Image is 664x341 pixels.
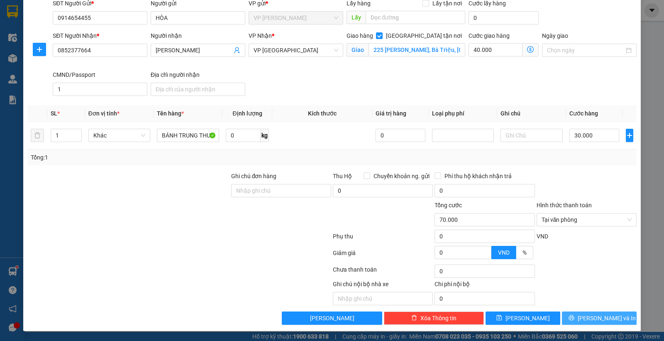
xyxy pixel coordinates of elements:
button: plus [626,129,633,142]
span: Tại văn phòng [542,213,632,226]
button: printer[PERSON_NAME] và In [562,312,637,325]
div: Chi phí nội bộ [435,280,535,292]
input: Cước lấy hàng [469,11,539,25]
span: [PERSON_NAME] [505,314,550,323]
span: VP Nam Định [254,44,338,56]
li: Số 10 ngõ 15 Ngọc Hồi, Q.[PERSON_NAME], [GEOGRAPHIC_DATA] [78,20,347,31]
input: Ghi Chú [500,129,563,142]
span: [GEOGRAPHIC_DATA] tận nơi [383,31,465,40]
input: Dọc đường [366,11,466,24]
input: VD: Bàn, Ghế [157,129,219,142]
img: logo.jpg [10,10,52,52]
span: [PERSON_NAME] và In [578,314,636,323]
div: Giảm giá [332,248,434,263]
li: Hotline: 19001155 [78,31,347,41]
span: Giao hàng [347,32,373,39]
span: save [496,315,502,321]
span: SL [51,110,57,117]
input: Cước giao hàng [469,43,522,56]
input: Nhập ghi chú [333,292,433,305]
span: Chuyển khoản ng. gửi [370,172,433,181]
label: Cước giao hàng [469,32,510,39]
span: VND [498,249,510,256]
span: [PERSON_NAME] [310,314,354,323]
input: 0 [376,129,425,142]
div: Địa chỉ người nhận [151,70,245,79]
span: Khác [93,129,146,142]
div: CMND/Passport [53,70,147,79]
input: Ghi chú đơn hàng [231,184,331,197]
span: Phí thu hộ khách nhận trả [441,172,515,181]
input: Ngày giao [547,46,624,55]
label: Ghi chú đơn hàng [231,173,277,179]
span: Xóa Thông tin [420,314,456,323]
span: VP Nhận [249,32,272,39]
button: [PERSON_NAME] [282,312,382,325]
input: Địa chỉ của người nhận [151,83,245,96]
span: % [522,249,527,256]
span: printer [569,315,574,321]
th: Loại phụ phí [429,105,498,122]
span: Kích thước [308,110,337,117]
span: Tên hàng [157,110,184,117]
span: Lấy [347,11,366,24]
span: Thu Hộ [333,173,352,179]
span: Giao [347,43,369,56]
span: user-add [234,47,240,54]
span: plus [626,132,633,139]
button: deleteXóa Thông tin [384,312,484,325]
span: dollar-circle [527,46,534,53]
button: save[PERSON_NAME] [486,312,560,325]
div: Ghi chú nội bộ nhà xe [333,280,433,292]
div: Chưa thanh toán [332,265,434,280]
span: VP Lê Duẩn [254,12,338,24]
div: SĐT Người Nhận [53,31,147,40]
th: Ghi chú [497,105,566,122]
button: delete [31,129,44,142]
b: GỬI : VP [PERSON_NAME] [10,60,145,74]
span: Tổng cước [435,202,462,209]
span: kg [261,129,269,142]
label: Hình thức thanh toán [537,202,592,209]
span: Đơn vị tính [88,110,120,117]
div: Người nhận [151,31,245,40]
span: delete [411,315,417,321]
label: Ngày giao [542,32,568,39]
button: plus [33,43,46,56]
div: Phụ thu [332,232,434,246]
span: Cước hàng [569,110,598,117]
span: Giá trị hàng [376,110,406,117]
div: Tổng: 1 [31,153,257,162]
span: plus [33,46,46,53]
input: Giao tận nơi [369,43,466,56]
span: Định lượng [233,110,262,117]
span: VND [537,233,548,240]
